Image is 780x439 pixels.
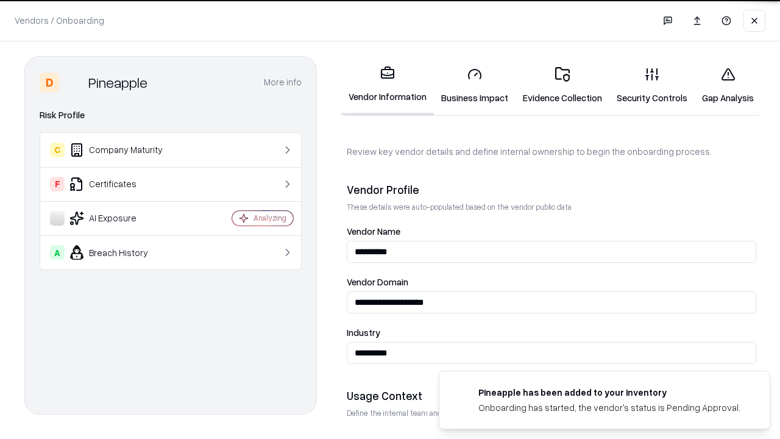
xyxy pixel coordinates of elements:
[478,386,740,399] div: Pineapple has been added to your inventory
[264,71,302,93] button: More info
[40,73,59,92] div: D
[609,57,695,114] a: Security Controls
[50,211,196,226] div: AI Exposure
[347,388,756,403] div: Usage Context
[347,227,756,236] label: Vendor Name
[40,108,302,123] div: Risk Profile
[88,73,147,92] div: Pineapple
[347,277,756,287] label: Vendor Domain
[50,245,65,260] div: A
[50,245,196,260] div: Breach History
[15,14,104,27] p: Vendors / Onboarding
[253,213,286,223] div: Analyzing
[50,143,196,157] div: Company Maturity
[347,145,756,158] p: Review key vendor details and define internal ownership to begin the onboarding process.
[50,143,65,157] div: C
[454,386,469,401] img: pineappleenergy.com
[50,177,65,191] div: F
[347,408,756,418] p: Define the internal team and reason for using this vendor. This helps assess business relevance a...
[341,56,434,115] a: Vendor Information
[695,57,761,114] a: Gap Analysis
[434,57,516,114] a: Business Impact
[516,57,609,114] a: Evidence Collection
[347,202,756,212] p: These details were auto-populated based on the vendor public data
[347,328,756,337] label: Industry
[64,73,83,92] img: Pineapple
[347,182,756,197] div: Vendor Profile
[50,177,196,191] div: Certificates
[478,401,740,414] div: Onboarding has started, the vendor's status is Pending Approval.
